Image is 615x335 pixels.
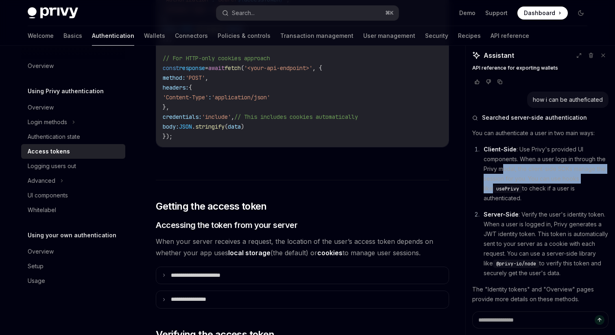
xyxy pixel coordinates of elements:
a: Transaction management [280,26,353,46]
span: Dashboard [524,9,555,17]
span: body: [163,123,179,130]
p: The "Identity tokens" and "Overview" pages provide more details on these methods. [472,285,608,304]
button: Toggle dark mode [574,7,587,20]
a: Access tokens [21,144,125,159]
a: Security [425,26,448,46]
span: headers: [163,84,189,91]
strong: Client-Side [484,146,517,153]
div: UI components [28,190,68,200]
span: ( [225,123,228,130]
p: : Use Privy's provided UI components. When a user logs in through the Privy modal, the client-sid... [484,145,608,203]
span: await [208,64,225,72]
a: Dashboard [517,7,568,20]
a: Authentication [92,26,134,46]
a: Overview [21,100,125,115]
a: Identity tokens [472,311,608,317]
span: 'application/json' [212,94,270,101]
div: Usage [28,276,45,286]
span: Getting the access token [156,200,267,213]
span: Identity tokens [472,311,508,317]
span: Assistant [484,50,514,60]
a: Demo [459,9,475,17]
div: Access tokens [28,147,70,156]
a: Setup [21,259,125,274]
span: // This includes cookies automatically [234,113,358,120]
span: ) [241,123,244,130]
span: usePrivy [496,186,519,192]
span: fetch [225,64,241,72]
p: : Verify the user's identity token. When a user is logged in, Privy generates a JWT identity toke... [484,210,608,278]
span: , [205,74,208,81]
h5: Using Privy authentication [28,86,104,96]
span: stringify [195,123,225,130]
span: credentials: [163,113,202,120]
div: Overview [28,103,54,112]
span: { [189,84,192,91]
span: API reference for exporting wallets [472,65,558,71]
span: = [205,64,208,72]
span: When your server receives a request, the location of the user’s access token depends on whether y... [156,236,449,258]
a: Overview [21,244,125,259]
span: , { [312,64,322,72]
a: Overview [21,59,125,73]
span: }); [163,133,172,140]
strong: Server-Side [484,211,519,218]
a: Logging users out [21,159,125,173]
span: Accessing the token from your server [156,219,297,231]
a: Connectors [175,26,208,46]
div: Overview [28,61,54,71]
div: Logging users out [28,161,76,171]
div: Overview [28,247,54,256]
button: Searched server-side authentication [472,114,608,122]
span: Searched server-side authentication [482,114,587,122]
span: '<your-api-endpoint>' [244,64,312,72]
div: Search... [232,8,255,18]
a: API reference for exporting wallets [472,65,608,71]
div: Setup [28,261,44,271]
span: : [208,94,212,101]
span: response [179,64,205,72]
a: User management [363,26,415,46]
span: 'Content-Type' [163,94,208,101]
img: dark logo [28,7,78,19]
span: 'POST' [185,74,205,81]
div: Whitelabel [28,205,56,215]
span: method: [163,74,185,81]
span: ⌘ K [385,10,394,16]
span: , [231,113,234,120]
span: }, [163,103,169,111]
button: Search...⌘K [216,6,399,20]
strong: cookies [317,249,342,257]
div: how i can be autheficated [533,96,603,104]
a: Welcome [28,26,54,46]
h5: Using your own authentication [28,230,116,240]
button: Send message [595,315,604,325]
div: Authentication state [28,132,80,142]
a: Policies & controls [218,26,270,46]
span: data [228,123,241,130]
div: Advanced [28,176,55,186]
a: UI components [21,188,125,203]
span: JSON [179,123,192,130]
strong: local storage [228,249,270,257]
a: Usage [21,274,125,288]
a: API reference [491,26,529,46]
a: Support [485,9,508,17]
a: Authentication state [21,129,125,144]
span: @privy-io/node [496,261,536,267]
span: // For HTTP-only cookies approach [163,55,270,62]
span: ( [241,64,244,72]
a: Recipes [458,26,481,46]
span: const [163,64,179,72]
a: Whitelabel [21,203,125,217]
p: You can authenticate a user in two main ways: [472,128,608,138]
span: . [192,123,195,130]
div: Login methods [28,117,67,127]
span: 'include' [202,113,231,120]
a: Basics [63,26,82,46]
a: Wallets [144,26,165,46]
